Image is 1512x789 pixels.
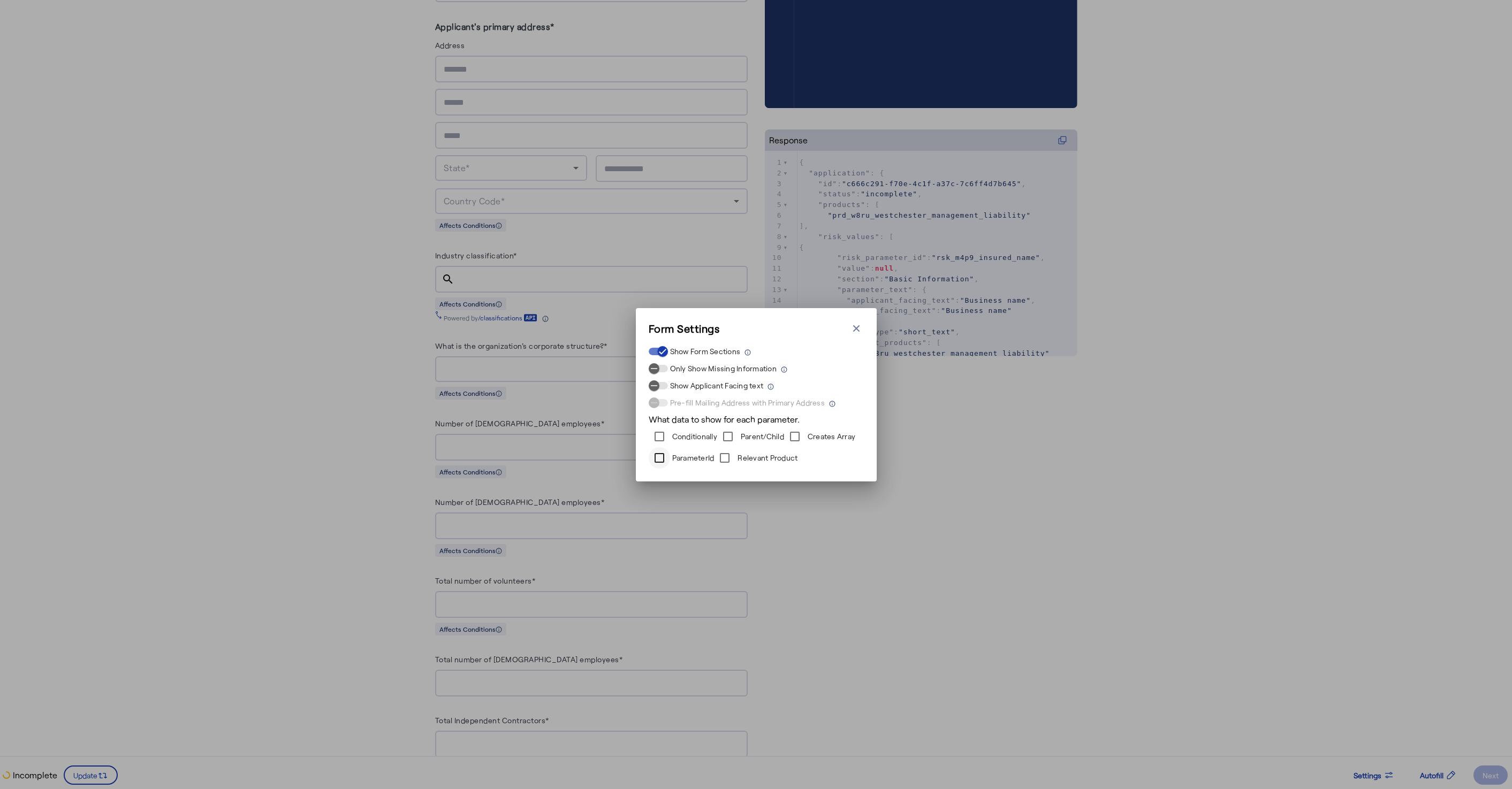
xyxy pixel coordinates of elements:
div: What data to show for each parameter. [649,409,864,426]
h3: Form Settings [649,321,720,336]
label: Relevant Product [735,453,797,463]
label: Conditionally [670,431,717,442]
label: Show Applicant Facing text [668,380,764,391]
label: Creates Array [806,431,855,442]
label: Parent/Child [739,431,784,442]
label: ParameterId [670,453,715,463]
label: Show Form Sections [668,346,741,357]
label: Only Show Missing Information [668,363,777,374]
label: Pre-fill Mailing Address with Primary Address [668,397,825,408]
